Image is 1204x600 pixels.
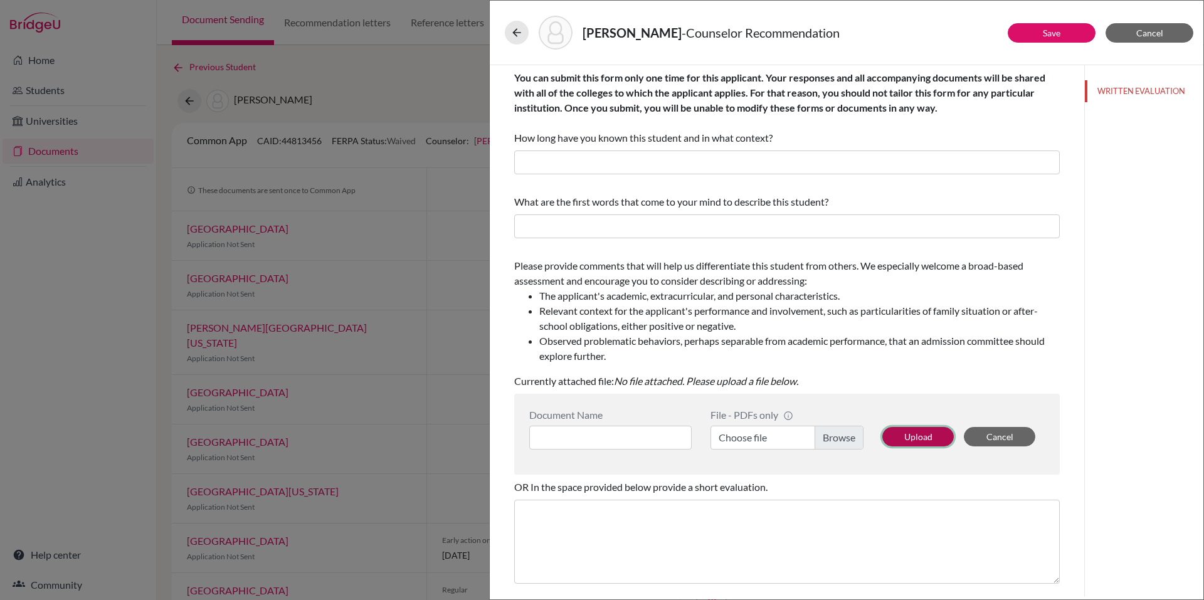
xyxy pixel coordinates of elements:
[514,253,1060,394] div: Currently attached file:
[710,409,863,421] div: File - PDFs only
[514,196,828,208] span: What are the first words that come to your mind to describe this student?
[539,303,1060,334] li: Relevant context for the applicant's performance and involvement, such as particularities of fami...
[583,25,682,40] strong: [PERSON_NAME]
[710,426,863,450] label: Choose file
[682,25,840,40] span: - Counselor Recommendation
[1085,80,1203,102] button: WRITTEN EVALUATION
[614,375,798,387] i: No file attached. Please upload a file below.
[514,71,1045,113] b: You can submit this form only one time for this applicant. Your responses and all accompanying do...
[514,260,1060,364] span: Please provide comments that will help us differentiate this student from others. We especially w...
[529,409,692,421] div: Document Name
[882,427,954,446] button: Upload
[964,427,1035,446] button: Cancel
[539,334,1060,364] li: Observed problematic behaviors, perhaps separable from academic performance, that an admission co...
[783,411,793,421] span: info
[514,481,768,493] span: OR In the space provided below provide a short evaluation.
[514,71,1045,144] span: How long have you known this student and in what context?
[539,288,1060,303] li: The applicant's academic, extracurricular, and personal characteristics.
